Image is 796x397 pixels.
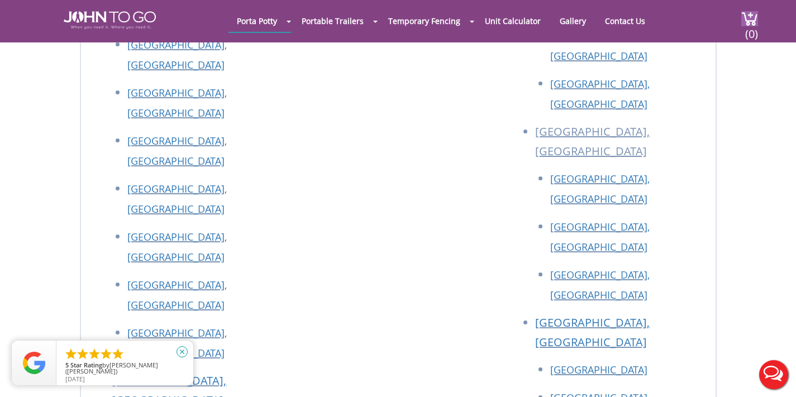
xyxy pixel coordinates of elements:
a: [GEOGRAPHIC_DATA], [GEOGRAPHIC_DATA] [550,77,650,111]
a: [GEOGRAPHIC_DATA], [GEOGRAPHIC_DATA] [550,172,650,205]
button: Live Chat [751,352,796,397]
a: Contact Us [597,10,654,32]
a: Unit Calculator [476,10,549,32]
span: 5 [65,361,69,369]
li:  [99,347,113,361]
a: Gallery [551,10,594,32]
a: Porta Potty [228,10,285,32]
a: [GEOGRAPHIC_DATA], [GEOGRAPHIC_DATA] [127,86,227,119]
i: close [177,346,188,357]
img: Review Rating [23,352,45,374]
img: cart a [741,11,758,26]
a: [GEOGRAPHIC_DATA], [GEOGRAPHIC_DATA] [127,278,227,312]
a: close [170,339,194,364]
a: [GEOGRAPHIC_DATA], [GEOGRAPHIC_DATA] [535,315,650,350]
a: [GEOGRAPHIC_DATA], [GEOGRAPHIC_DATA] [550,220,650,253]
span: Star Rating [70,361,102,369]
a: [GEOGRAPHIC_DATA], [GEOGRAPHIC_DATA] [550,268,650,302]
span: by [65,362,184,376]
a: [GEOGRAPHIC_DATA], [GEOGRAPHIC_DATA] [127,326,227,360]
li:  [88,347,101,361]
a: [GEOGRAPHIC_DATA], [GEOGRAPHIC_DATA] [127,134,227,168]
span: [DATE] [65,375,85,383]
img: JOHN to go [64,11,156,29]
a: Temporary Fencing [380,10,469,32]
a: [GEOGRAPHIC_DATA], [GEOGRAPHIC_DATA] [127,230,227,264]
li:  [111,347,125,361]
li:  [76,347,89,361]
a: Portable Trailers [293,10,372,32]
span: [PERSON_NAME] ([PERSON_NAME]) [65,361,158,375]
a: [GEOGRAPHIC_DATA], [GEOGRAPHIC_DATA] [127,182,227,216]
li:  [64,347,78,361]
a: [GEOGRAPHIC_DATA], [GEOGRAPHIC_DATA] [550,29,650,63]
a: [GEOGRAPHIC_DATA], [GEOGRAPHIC_DATA] [127,38,227,71]
span: (0) [745,17,758,41]
li: [GEOGRAPHIC_DATA], [GEOGRAPHIC_DATA] [535,122,704,169]
a: [GEOGRAPHIC_DATA] [550,363,647,376]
